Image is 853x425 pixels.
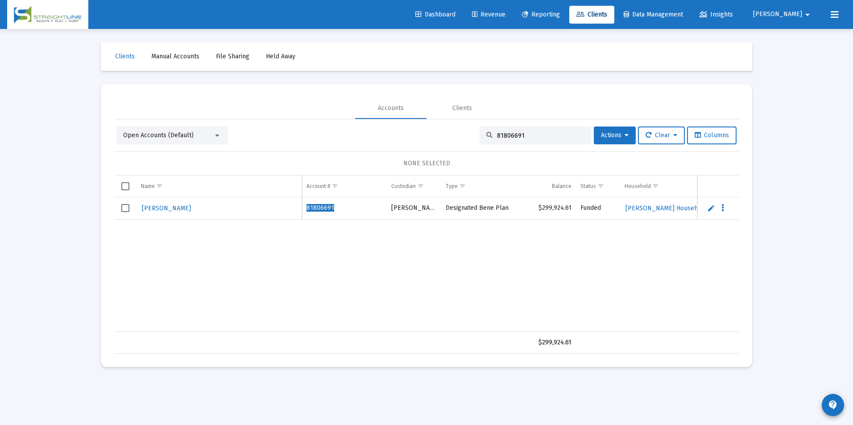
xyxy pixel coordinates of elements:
a: Dashboard [408,6,463,24]
input: Search [497,132,584,139]
a: [PERSON_NAME] [141,202,192,215]
img: Dashboard [14,6,82,24]
a: Clients [108,48,142,65]
span: [PERSON_NAME] Household [625,204,707,212]
span: Open Accounts (Default) [123,131,194,139]
div: $299,924.61 [538,338,571,347]
span: Dashboard [415,11,455,18]
span: File Sharing [216,53,249,60]
div: Data grid [114,176,739,354]
span: Clients [115,53,135,60]
td: Column Status [576,176,620,197]
td: Designated Bene Plan [441,197,534,220]
div: Status [580,183,596,190]
a: Reporting [515,6,567,24]
span: Held Away [266,53,295,60]
div: Name [141,183,155,190]
div: Funded [580,204,616,212]
a: Manual Accounts [144,48,207,65]
div: Balance [552,183,571,190]
span: Clear [646,131,677,139]
span: [PERSON_NAME] [142,204,191,212]
button: Columns [687,127,737,144]
span: Reporting [522,11,560,18]
span: Data Management [624,11,683,18]
span: Show filter options for column 'Name' [156,183,163,189]
div: Select row [121,204,129,212]
button: [PERSON_NAME] [742,5,824,23]
span: Show filter options for column 'Type' [459,183,466,189]
span: Manual Accounts [151,53,199,60]
div: Type [446,183,458,190]
a: Insights [692,6,740,24]
button: Clear [638,127,685,144]
a: Held Away [259,48,302,65]
td: Column Type [441,176,534,197]
div: Select all [121,182,129,190]
a: [PERSON_NAME] Household [625,202,708,215]
a: Clients [569,6,614,24]
mat-icon: arrow_drop_down [802,6,813,24]
td: Column Custodian [387,176,441,197]
span: Revenue [472,11,505,18]
td: [PERSON_NAME] [387,197,441,220]
div: Household [625,183,651,190]
button: Actions [594,127,636,144]
td: Column Name [137,176,302,197]
span: Actions [601,131,629,139]
div: Custodian [391,183,416,190]
div: NONE SELECTED [121,159,732,168]
mat-icon: contact_support [828,400,838,410]
span: [PERSON_NAME] [753,11,802,18]
span: Show filter options for column 'Custodian' [417,183,424,189]
span: Columns [695,131,729,139]
td: Column Balance [534,176,576,197]
span: Show filter options for column 'Account #' [331,183,338,189]
div: Accounts [378,104,404,113]
td: Column Account # [302,176,387,197]
td: Column Household [620,176,744,197]
div: Account # [306,183,330,190]
span: Show filter options for column 'Household' [652,183,659,189]
a: Edit [707,204,715,212]
td: $299,924.61 [534,197,576,220]
span: Show filter options for column 'Status' [597,183,604,189]
span: 81806691 [306,204,334,212]
span: Insights [700,11,733,18]
a: Data Management [617,6,690,24]
div: Clients [452,104,472,113]
a: File Sharing [209,48,257,65]
span: Clients [576,11,607,18]
a: Revenue [465,6,513,24]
